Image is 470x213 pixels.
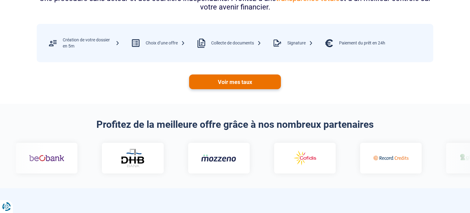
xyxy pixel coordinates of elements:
div: Collecte de documents [211,40,261,46]
h2: Profitez de la meilleure offre grâce à nos nombreux partenaires [37,119,433,130]
div: Création de votre dossier en 5m [63,37,120,49]
a: Voir mes taux [189,74,281,89]
img: Record credits [373,149,408,167]
img: Mozzeno [201,154,237,162]
img: Cofidis [287,149,323,167]
img: DHB Bank [121,149,145,167]
div: Choix d’une offre [146,40,185,46]
div: Paiement du prêt en 24h [339,40,385,46]
div: Signature [287,40,313,46]
img: Beobank [29,149,64,167]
